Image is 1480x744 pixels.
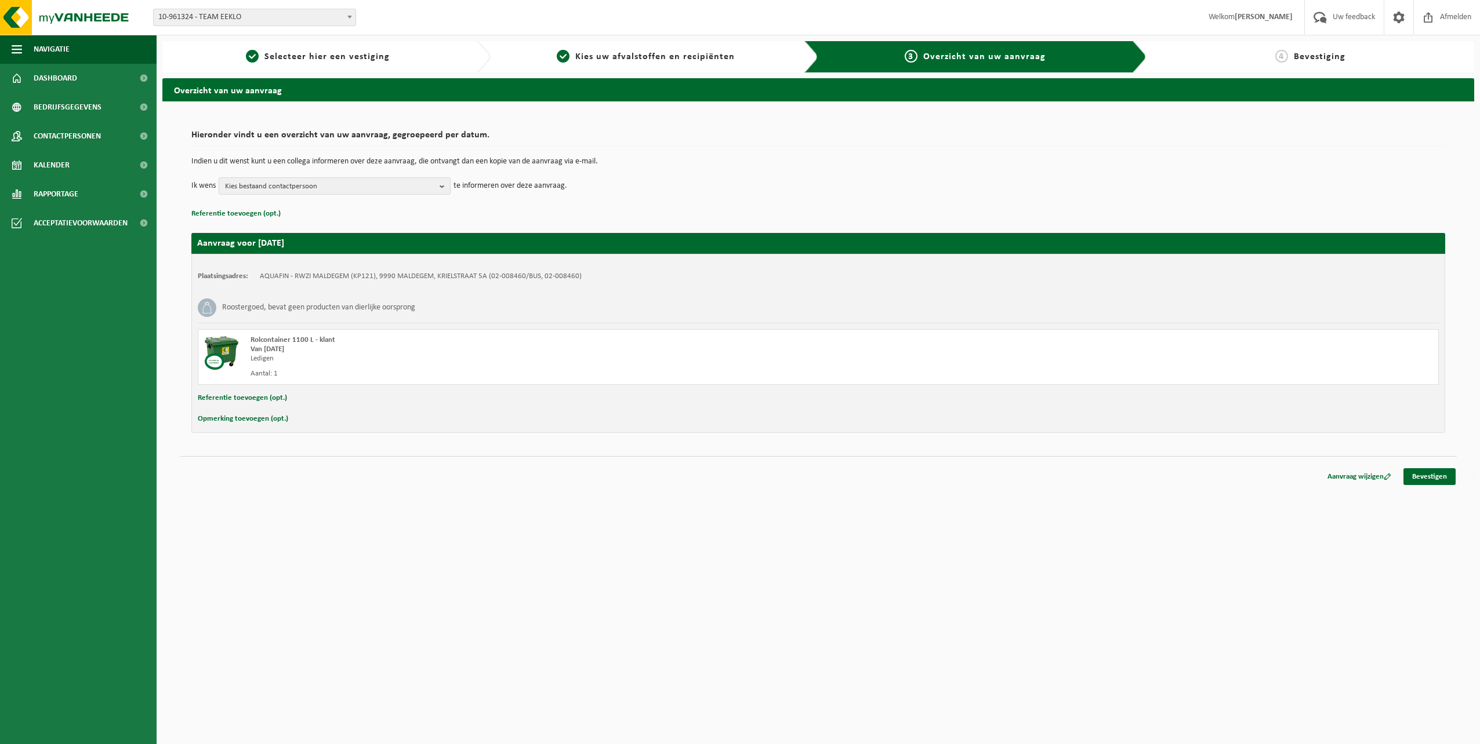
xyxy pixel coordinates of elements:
a: Bevestigen [1403,468,1456,485]
a: 2Kies uw afvalstoffen en recipiënten [496,50,796,64]
span: Rapportage [34,180,78,209]
span: 10-961324 - TEAM EEKLO [153,9,356,26]
span: Contactpersonen [34,122,101,151]
strong: Plaatsingsadres: [198,272,248,280]
p: te informeren over deze aanvraag. [454,177,567,195]
span: Navigatie [34,35,70,64]
span: 1 [246,50,259,63]
span: Kies bestaand contactpersoon [225,178,435,195]
h2: Hieronder vindt u een overzicht van uw aanvraag, gegroepeerd per datum. [191,130,1445,146]
h2: Overzicht van uw aanvraag [162,78,1474,101]
div: Aantal: 1 [251,369,865,378]
td: AQUAFIN - RWZI MALDEGEM (KP121), 9990 MALDEGEM, KRIELSTRAAT 5A (02-008460/BUS, 02-008460) [260,272,582,281]
span: Overzicht van uw aanvraag [923,52,1046,61]
strong: Aanvraag voor [DATE] [197,239,284,248]
strong: [PERSON_NAME] [1235,13,1293,21]
span: Dashboard [34,64,77,93]
span: Rolcontainer 1100 L - klant [251,336,335,344]
a: Aanvraag wijzigen [1319,468,1400,485]
p: Indien u dit wenst kunt u een collega informeren over deze aanvraag, die ontvangt dan een kopie v... [191,158,1445,166]
button: Opmerking toevoegen (opt.) [198,411,288,426]
button: Kies bestaand contactpersoon [219,177,451,195]
span: 4 [1275,50,1288,63]
span: Bedrijfsgegevens [34,93,101,122]
h3: Roostergoed, bevat geen producten van dierlijke oorsprong [222,298,415,317]
p: Ik wens [191,177,216,195]
span: Acceptatievoorwaarden [34,209,128,238]
a: 1Selecteer hier een vestiging [168,50,467,64]
span: 2 [557,50,569,63]
span: Bevestiging [1294,52,1345,61]
button: Referentie toevoegen (opt.) [191,206,281,221]
div: Ledigen [251,354,865,363]
img: WB-1100-CU.png [204,335,239,370]
span: 10-961324 - TEAM EEKLO [154,9,356,25]
button: Referentie toevoegen (opt.) [198,391,287,406]
span: Kalender [34,151,70,180]
strong: Van [DATE] [251,345,284,353]
span: Selecteer hier een vestiging [264,52,390,61]
span: 3 [905,50,917,63]
span: Kies uw afvalstoffen en recipiënten [575,52,735,61]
